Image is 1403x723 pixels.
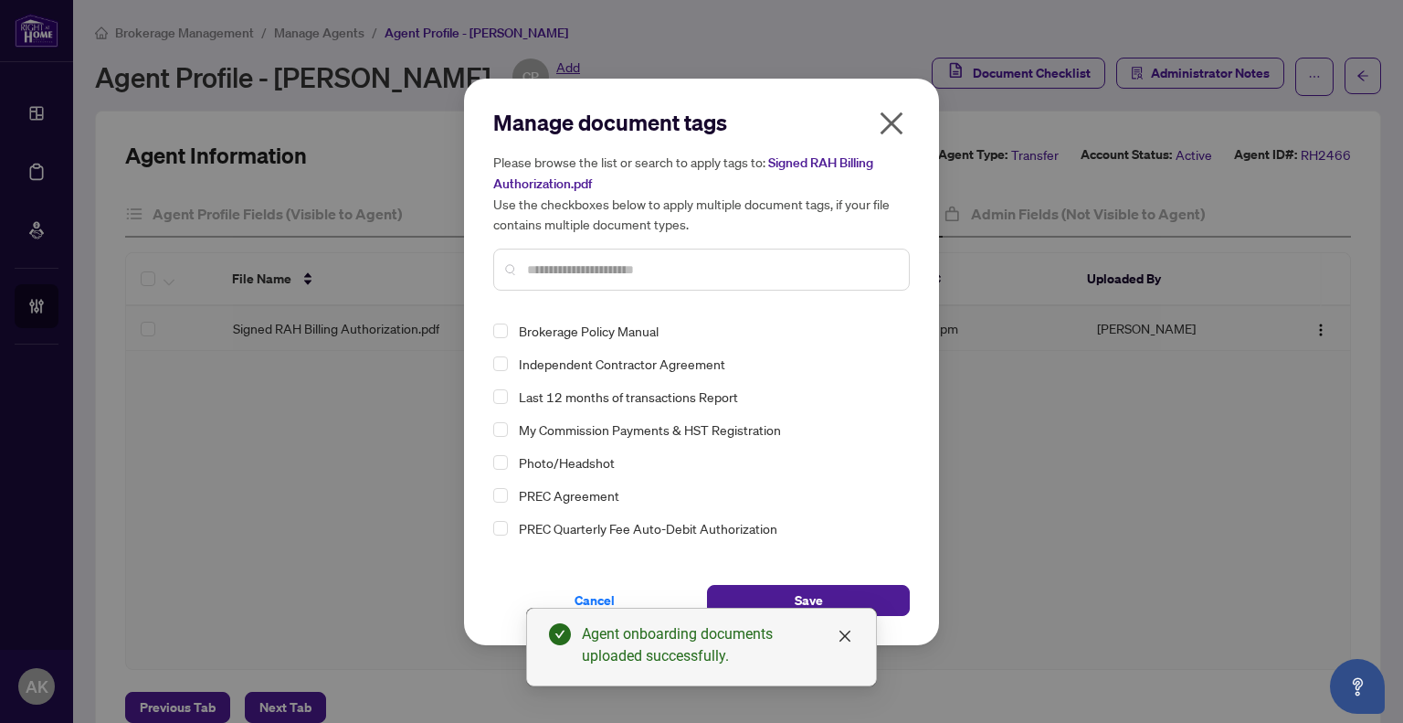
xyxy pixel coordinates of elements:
[512,353,899,375] span: Independent Contractor Agreement
[512,517,899,539] span: PREC Quarterly Fee Auto-Debit Authorization
[707,585,910,616] button: Save
[519,452,615,473] span: Photo/Headshot
[512,484,899,506] span: PREC Agreement
[493,154,873,192] span: Signed RAH Billing Authorization.pdf
[493,108,910,137] h2: Manage document tags
[549,623,571,645] span: check-circle
[519,517,777,539] span: PREC Quarterly Fee Auto-Debit Authorization
[1330,659,1385,714] button: Open asap
[519,484,619,506] span: PREC Agreement
[512,386,899,408] span: Last 12 months of transactions Report
[519,386,738,408] span: Last 12 months of transactions Report
[838,629,852,643] span: close
[493,521,508,536] span: Select PREC Quarterly Fee Auto-Debit Authorization
[519,320,659,342] span: Brokerage Policy Manual
[575,586,615,615] span: Cancel
[493,455,508,470] span: Select Photo/Headshot
[512,419,899,441] span: My Commission Payments & HST Registration
[493,324,508,338] span: Select Brokerage Policy Manual
[493,585,696,616] button: Cancel
[795,586,823,615] span: Save
[512,320,899,342] span: Brokerage Policy Manual
[493,422,508,437] span: Select My Commission Payments & HST Registration
[493,389,508,404] span: Select Last 12 months of transactions Report
[512,452,899,473] span: Photo/Headshot
[582,623,854,667] div: Agent onboarding documents uploaded successfully.
[835,626,855,646] a: Close
[519,419,781,441] span: My Commission Payments & HST Registration
[493,356,508,371] span: Select Independent Contractor Agreement
[493,488,508,503] span: Select PREC Agreement
[877,109,906,138] span: close
[519,353,725,375] span: Independent Contractor Agreement
[493,152,910,234] h5: Please browse the list or search to apply tags to: Use the checkboxes below to apply multiple doc...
